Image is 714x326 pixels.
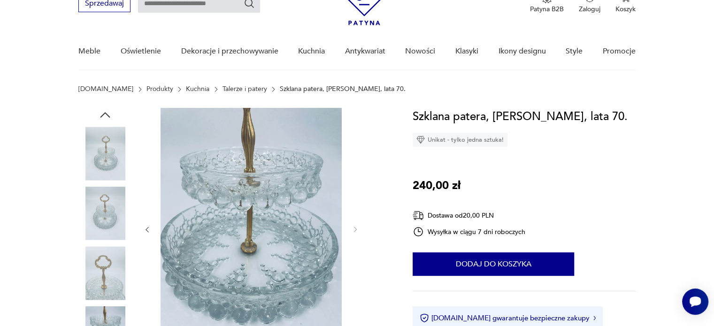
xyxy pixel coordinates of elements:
[345,33,385,69] a: Antykwariat
[593,316,596,320] img: Ikona strzałki w prawo
[455,33,478,69] a: Klasyki
[78,246,132,300] img: Zdjęcie produktu Szklana patera, Walther Glas Bolero, lata 70.
[181,33,278,69] a: Dekoracje i przechowywanie
[420,313,429,323] img: Ikona certyfikatu
[579,5,600,14] p: Zaloguj
[413,108,628,126] h1: Szklana patera, [PERSON_NAME], lata 70.
[413,210,525,221] div: Dostawa od 20,00 PLN
[146,85,173,93] a: Produkty
[186,85,209,93] a: Kuchnia
[498,33,545,69] a: Ikony designu
[78,1,131,8] a: Sprzedawaj
[413,210,424,221] img: Ikona dostawy
[78,85,133,93] a: [DOMAIN_NAME]
[603,33,636,69] a: Promocje
[121,33,161,69] a: Oświetlenie
[78,33,100,69] a: Meble
[615,5,636,14] p: Koszyk
[413,133,507,147] div: Unikat - tylko jedna sztuka!
[530,5,564,14] p: Patyna B2B
[413,252,574,276] button: Dodaj do koszyka
[416,136,425,144] img: Ikona diamentu
[566,33,583,69] a: Style
[420,313,596,323] button: [DOMAIN_NAME] gwarantuje bezpieczne zakupy
[78,187,132,240] img: Zdjęcie produktu Szklana patera, Walther Glas Bolero, lata 70.
[223,85,267,93] a: Talerze i patery
[298,33,325,69] a: Kuchnia
[413,177,461,195] p: 240,00 zł
[280,85,406,93] p: Szklana patera, [PERSON_NAME], lata 70.
[682,288,708,315] iframe: Smartsupp widget button
[405,33,435,69] a: Nowości
[78,127,132,180] img: Zdjęcie produktu Szklana patera, Walther Glas Bolero, lata 70.
[413,226,525,237] div: Wysyłka w ciągu 7 dni roboczych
